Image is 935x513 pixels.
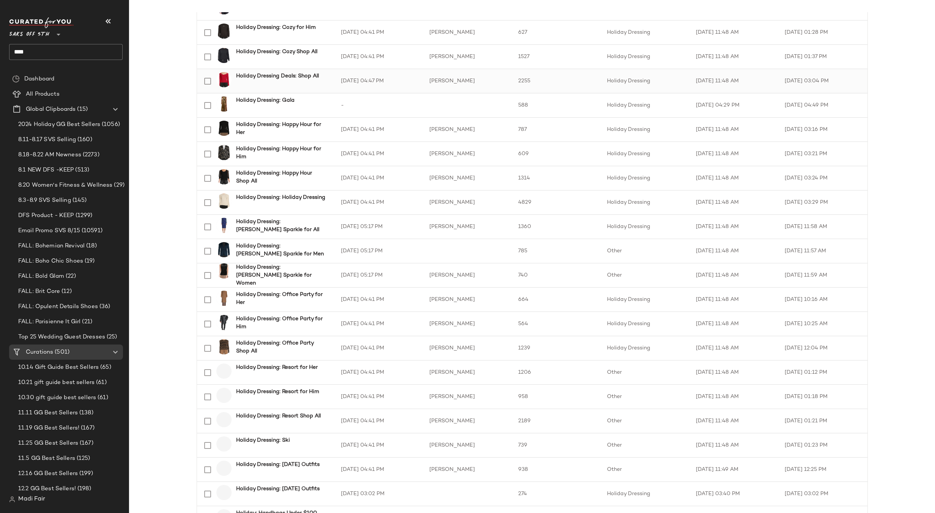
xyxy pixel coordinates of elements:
[18,363,99,372] span: 10.14 Gift Guide Best Sellers
[335,482,424,506] td: [DATE] 03:02 PM
[601,93,690,118] td: Holiday Dressing
[601,409,690,433] td: Other
[18,393,96,402] span: 10.30 gift guide best sellers
[71,196,87,205] span: (145)
[18,424,79,433] span: 11.19 GG Best Sellers!
[690,166,779,190] td: [DATE] 11:48 AM
[335,239,424,263] td: [DATE] 05:17 PM
[512,458,601,482] td: 938
[95,378,107,387] span: (61)
[216,121,232,136] img: 0400021953866_BLACK
[236,169,326,185] b: Holiday Dressing: Happy Hour Shop All
[9,26,49,39] span: Saks OFF 5TH
[423,433,512,458] td: [PERSON_NAME]
[779,336,867,360] td: [DATE] 12:04 PM
[236,461,320,469] b: Holiday Dressing: [DATE] Outfits
[80,227,102,235] span: (10591)
[335,93,424,118] td: -
[83,257,95,266] span: (19)
[105,333,117,341] span: (25)
[601,263,690,288] td: Other
[74,211,93,220] span: (1299)
[690,118,779,142] td: [DATE] 11:48 AM
[601,385,690,409] td: Other
[690,312,779,336] td: [DATE] 11:48 AM
[18,135,76,144] span: 8.11-8.17 SVS Selling
[512,166,601,190] td: 1314
[690,482,779,506] td: [DATE] 03:40 PM
[216,315,232,330] img: 0400019517318
[690,93,779,118] td: [DATE] 04:29 PM
[779,69,867,93] td: [DATE] 03:04 PM
[423,458,512,482] td: [PERSON_NAME]
[76,485,91,493] span: (198)
[78,469,93,478] span: (199)
[216,194,232,209] img: 0400021986504_CLASSICCREAM
[18,166,74,175] span: 8.1 NEW DFS -KEEP
[18,302,98,311] span: FALL: Opulent Details Shoes
[423,263,512,288] td: [PERSON_NAME]
[601,312,690,336] td: Holiday Dressing
[601,336,690,360] td: Holiday Dressing
[236,436,290,444] b: Holiday Dressing: Ski
[423,69,512,93] td: [PERSON_NAME]
[18,469,78,478] span: 12.16 GG Best Sellers
[81,151,99,159] span: (2273)
[512,482,601,506] td: 274
[236,96,295,104] b: Holiday Dressing: Gala
[690,142,779,166] td: [DATE] 11:48 AM
[423,118,512,142] td: [PERSON_NAME]
[26,105,76,114] span: Global Clipboards
[99,363,111,372] span: (65)
[779,385,867,409] td: [DATE] 01:18 PM
[779,458,867,482] td: [DATE] 12:25 PM
[335,312,424,336] td: [DATE] 04:41 PM
[236,194,325,201] b: Holiday Dressing: Holiday Dressing
[18,242,85,250] span: FALL: Bohemian Revival
[690,360,779,385] td: [DATE] 11:48 AM
[335,263,424,288] td: [DATE] 05:17 PM
[512,69,601,93] td: 2255
[18,454,75,463] span: 11.5 GG Best Sellers
[236,121,326,137] b: Holiday Dressing: Happy Hour for Her
[779,433,867,458] td: [DATE] 01:23 PM
[601,69,690,93] td: Holiday Dressing
[236,218,326,234] b: Holiday Dressing: [PERSON_NAME] Sparkle for All
[512,142,601,166] td: 609
[601,288,690,312] td: Holiday Dressing
[335,45,424,69] td: [DATE] 04:41 PM
[779,288,867,312] td: [DATE] 10:16 AM
[690,263,779,288] td: [DATE] 11:48 AM
[423,215,512,239] td: [PERSON_NAME]
[512,118,601,142] td: 787
[423,142,512,166] td: [PERSON_NAME]
[76,135,92,144] span: (160)
[216,291,232,306] img: 0400021424312_TAN
[236,315,326,331] b: Holiday Dressing: Office Party for Him
[779,118,867,142] td: [DATE] 03:16 PM
[423,360,512,385] td: [PERSON_NAME]
[512,215,601,239] td: 1360
[601,215,690,239] td: Holiday Dressing
[216,72,232,87] img: 0400022204642_BURGUNDY
[18,333,105,341] span: Top 25 Wedding Guest Dresses
[779,263,867,288] td: [DATE] 11:59 AM
[216,263,232,279] img: 0400022102352_BLACK
[601,433,690,458] td: Other
[779,482,867,506] td: [DATE] 03:02 PM
[216,169,232,184] img: 0400018242305_BLACK
[601,118,690,142] td: Holiday Dressing
[779,93,867,118] td: [DATE] 04:49 PM
[779,20,867,45] td: [DATE] 01:28 PM
[512,239,601,263] td: 785
[779,45,867,69] td: [DATE] 01:37 PM
[216,24,232,39] img: 0400022115293_BLACK
[779,312,867,336] td: [DATE] 10:25 AM
[18,318,80,326] span: FALL: Parisienne It Girl
[335,433,424,458] td: [DATE] 04:41 PM
[601,45,690,69] td: Holiday Dressing
[18,287,60,296] span: FALL: Brit Core
[9,17,74,28] img: cfy_white_logo.C9jOOHJF.svg
[9,496,15,502] img: svg%3e
[512,312,601,336] td: 564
